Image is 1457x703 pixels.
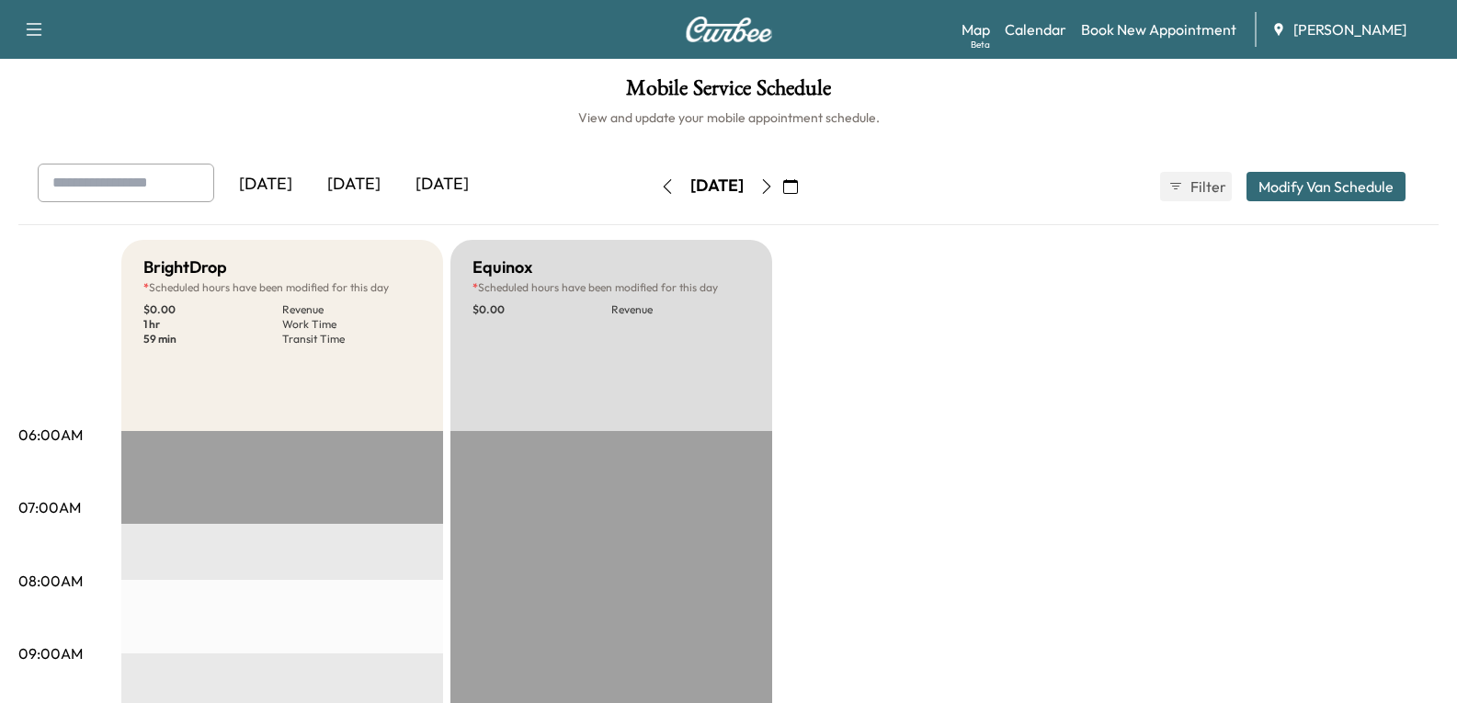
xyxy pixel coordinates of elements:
p: Scheduled hours have been modified for this day [143,280,421,295]
p: Revenue [282,302,421,317]
p: $ 0.00 [472,302,611,317]
div: [DATE] [398,164,486,206]
p: 07:00AM [18,496,81,518]
p: Transit Time [282,332,421,346]
p: 09:00AM [18,642,83,664]
span: Filter [1190,176,1224,198]
a: Book New Appointment [1081,18,1236,40]
p: 1 hr [143,317,282,332]
div: Beta [971,38,990,51]
p: Revenue [611,302,750,317]
p: 59 min [143,332,282,346]
a: MapBeta [962,18,990,40]
h1: Mobile Service Schedule [18,77,1439,108]
p: Scheduled hours have been modified for this day [472,280,750,295]
p: 08:00AM [18,570,83,592]
img: Curbee Logo [685,17,773,42]
a: Calendar [1005,18,1066,40]
div: [DATE] [310,164,398,206]
button: Filter [1160,172,1232,201]
span: [PERSON_NAME] [1293,18,1406,40]
div: [DATE] [222,164,310,206]
p: 06:00AM [18,424,83,446]
div: [DATE] [690,175,744,198]
button: Modify Van Schedule [1246,172,1406,201]
p: $ 0.00 [143,302,282,317]
h5: Equinox [472,255,532,280]
h5: BrightDrop [143,255,227,280]
h6: View and update your mobile appointment schedule. [18,108,1439,127]
p: Work Time [282,317,421,332]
